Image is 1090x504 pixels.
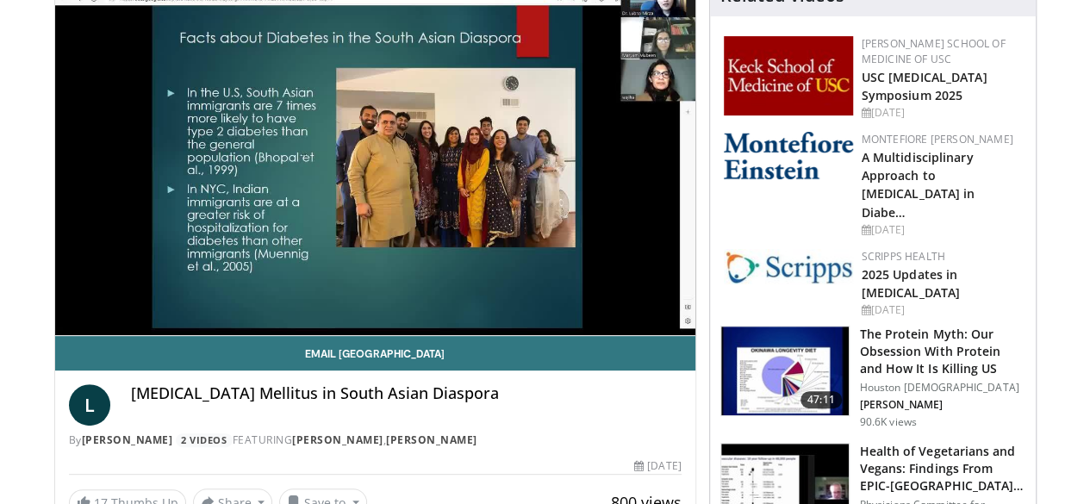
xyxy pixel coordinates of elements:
[862,69,987,103] a: USC [MEDICAL_DATA] Symposium 2025
[82,432,173,447] a: [PERSON_NAME]
[69,384,110,426] a: L
[131,384,682,403] h4: [MEDICAL_DATA] Mellitus in South Asian Diaspora
[862,149,975,220] a: A Multidisciplinary Approach to [MEDICAL_DATA] in Diabe…
[386,432,477,447] a: [PERSON_NAME]
[862,132,1013,146] a: Montefiore [PERSON_NAME]
[862,249,945,264] a: Scripps Health
[721,327,849,416] img: b7b8b05e-5021-418b-a89a-60a270e7cf82.150x105_q85_crop-smart_upscale.jpg
[69,432,682,448] div: By FEATURING ,
[860,381,1025,395] p: Houston [DEMOGRAPHIC_DATA]
[724,249,853,284] img: c9f2b0b7-b02a-4276-a72a-b0cbb4230bc1.jpg.150x105_q85_autocrop_double_scale_upscale_version-0.2.jpg
[724,132,853,179] img: b0142b4c-93a1-4b58-8f91-5265c282693c.png.150x105_q85_autocrop_double_scale_upscale_version-0.2.png
[800,391,842,408] span: 47:11
[862,36,1006,66] a: [PERSON_NAME] School of Medicine of USC
[176,433,233,448] a: 2 Videos
[862,222,1022,238] div: [DATE]
[860,415,917,429] p: 90.6K views
[292,432,383,447] a: [PERSON_NAME]
[862,266,960,301] a: 2025 Updates in [MEDICAL_DATA]
[55,336,695,370] a: Email [GEOGRAPHIC_DATA]
[862,105,1022,121] div: [DATE]
[860,443,1025,495] h3: Health of Vegetarians and Vegans: Findings From EPIC-[GEOGRAPHIC_DATA] and Othe…
[860,326,1025,377] h3: The Protein Myth: Our Obsession With Protein and How It Is Killing US
[724,36,853,115] img: 7b941f1f-d101-407a-8bfa-07bd47db01ba.png.150x105_q85_autocrop_double_scale_upscale_version-0.2.jpg
[860,398,1025,412] p: [PERSON_NAME]
[634,458,681,474] div: [DATE]
[862,302,1022,318] div: [DATE]
[720,326,1025,429] a: 47:11 The Protein Myth: Our Obsession With Protein and How It Is Killing US Houston [DEMOGRAPHIC_...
